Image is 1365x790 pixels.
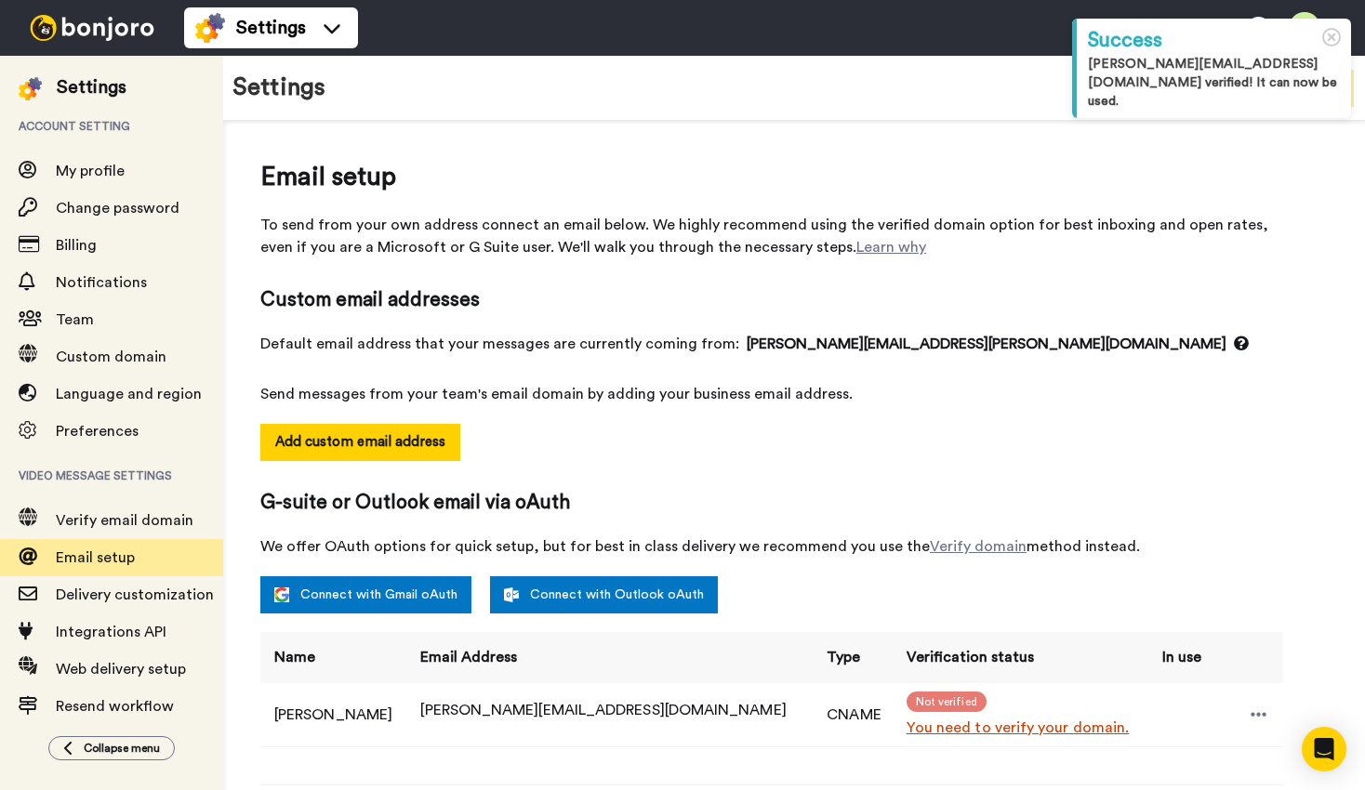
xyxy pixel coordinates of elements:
span: Custom email addresses [260,286,1283,314]
span: Send messages from your team's email domain by adding your business email address. [260,383,1283,405]
span: Not verified [907,691,987,712]
span: Email setup [260,158,1283,195]
span: Verify email domain [56,513,193,528]
a: Verify domain [930,539,1027,554]
td: [PERSON_NAME] [260,683,406,746]
td: CNAME [813,683,892,746]
button: Add custom email address [260,424,460,461]
span: [PERSON_NAME][EMAIL_ADDRESS][DOMAIN_NAME] [420,703,786,718]
span: G-suite or Outlook email via oAuth [260,489,1283,517]
img: settings-colored.svg [195,13,225,43]
img: google.svg [274,587,289,602]
span: Collapse menu [84,741,160,756]
th: In use [1148,632,1212,683]
span: Language and region [56,387,202,402]
span: Delivery customization [56,587,214,602]
a: Connect with Gmail oAuth [260,576,471,613]
span: [PERSON_NAME][EMAIL_ADDRESS][PERSON_NAME][DOMAIN_NAME] [747,333,1249,355]
span: Notifications [56,275,147,290]
div: Settings [57,74,126,100]
span: Settings [236,15,306,41]
span: To send from your own address connect an email below. We highly recommend using the verified doma... [260,214,1283,258]
span: Team [56,312,94,327]
button: Collapse menu [48,736,175,760]
th: Verification status [893,632,1148,683]
div: Success [1088,26,1340,55]
span: Default email address that your messages are currently coming from: [260,333,1283,355]
span: Custom domain [56,349,166,364]
a: Learn why [856,240,926,255]
span: Integrations API [56,625,166,639]
th: Name [260,632,406,683]
div: Open Intercom Messenger [1302,727,1346,771]
th: Type [813,632,892,683]
th: Email Address [406,632,813,683]
a: You need to verify your domain. [907,717,1141,739]
span: Preferences [56,424,139,439]
span: Change password [56,201,179,216]
img: outlook-white.svg [504,587,519,602]
img: settings-colored.svg [19,77,42,100]
span: Resend workflow [56,699,174,714]
div: [PERSON_NAME][EMAIL_ADDRESS][DOMAIN_NAME] verified! It can now be used. [1088,55,1340,111]
img: bj-logo-header-white.svg [22,15,162,41]
span: We offer OAuth options for quick setup, but for best in class delivery we recommend you use the m... [260,535,1283,558]
h1: Settings [232,74,325,101]
span: My profile [56,164,125,178]
span: Billing [56,238,97,253]
a: Connect with Outlook oAuth [490,576,718,613]
span: Email setup [56,550,135,565]
span: Web delivery setup [56,662,186,677]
